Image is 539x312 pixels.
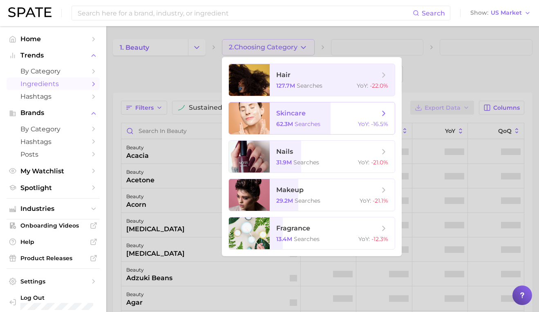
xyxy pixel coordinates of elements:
[20,80,86,88] span: Ingredients
[20,35,86,43] span: Home
[20,150,86,158] span: Posts
[222,57,402,256] ul: 2.Choosing Category
[371,120,388,128] span: -16.5%
[20,222,86,229] span: Onboarding Videos
[20,93,86,100] span: Hashtags
[7,148,100,161] a: Posts
[357,82,368,89] span: YoY :
[7,49,100,62] button: Trends
[20,52,86,59] span: Trends
[7,107,100,119] button: Brands
[7,181,100,194] a: Spotlight
[7,123,100,135] a: by Category
[7,236,100,248] a: Help
[276,235,292,243] span: 13.4m
[276,148,293,155] span: nails
[422,9,445,17] span: Search
[20,184,86,192] span: Spotlight
[297,82,322,89] span: searches
[358,120,369,128] span: YoY :
[491,11,522,15] span: US Market
[294,235,320,243] span: searches
[373,197,388,204] span: -21.1%
[276,224,310,232] span: fragrance
[7,219,100,232] a: Onboarding Videos
[20,205,86,212] span: Industries
[77,6,413,20] input: Search here for a brand, industry, or ingredient
[7,203,100,215] button: Industries
[276,186,304,194] span: makeup
[276,109,306,117] span: skincare
[7,33,100,45] a: Home
[7,135,100,148] a: Hashtags
[20,167,86,175] span: My Watchlist
[20,67,86,75] span: by Category
[293,159,319,166] span: searches
[276,71,291,79] span: hair
[276,159,292,166] span: 31.9m
[295,120,320,128] span: searches
[7,90,100,103] a: Hashtags
[7,65,100,77] a: by Category
[8,7,51,17] img: SPATE
[295,197,320,204] span: searches
[20,254,86,262] span: Product Releases
[20,278,86,285] span: Settings
[371,235,388,243] span: -12.3%
[20,138,86,146] span: Hashtags
[20,238,86,246] span: Help
[20,294,93,301] span: Log Out
[7,77,100,90] a: Ingredients
[358,235,370,243] span: YoY :
[276,197,293,204] span: 29.2m
[371,159,388,166] span: -21.0%
[276,82,295,89] span: 127.7m
[358,159,369,166] span: YoY :
[360,197,371,204] span: YoY :
[370,82,388,89] span: -22.0%
[470,11,488,15] span: Show
[20,125,86,133] span: by Category
[7,275,100,288] a: Settings
[20,109,86,117] span: Brands
[276,120,293,128] span: 62.3m
[7,252,100,264] a: Product Releases
[7,165,100,177] a: My Watchlist
[468,8,533,18] button: ShowUS Market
